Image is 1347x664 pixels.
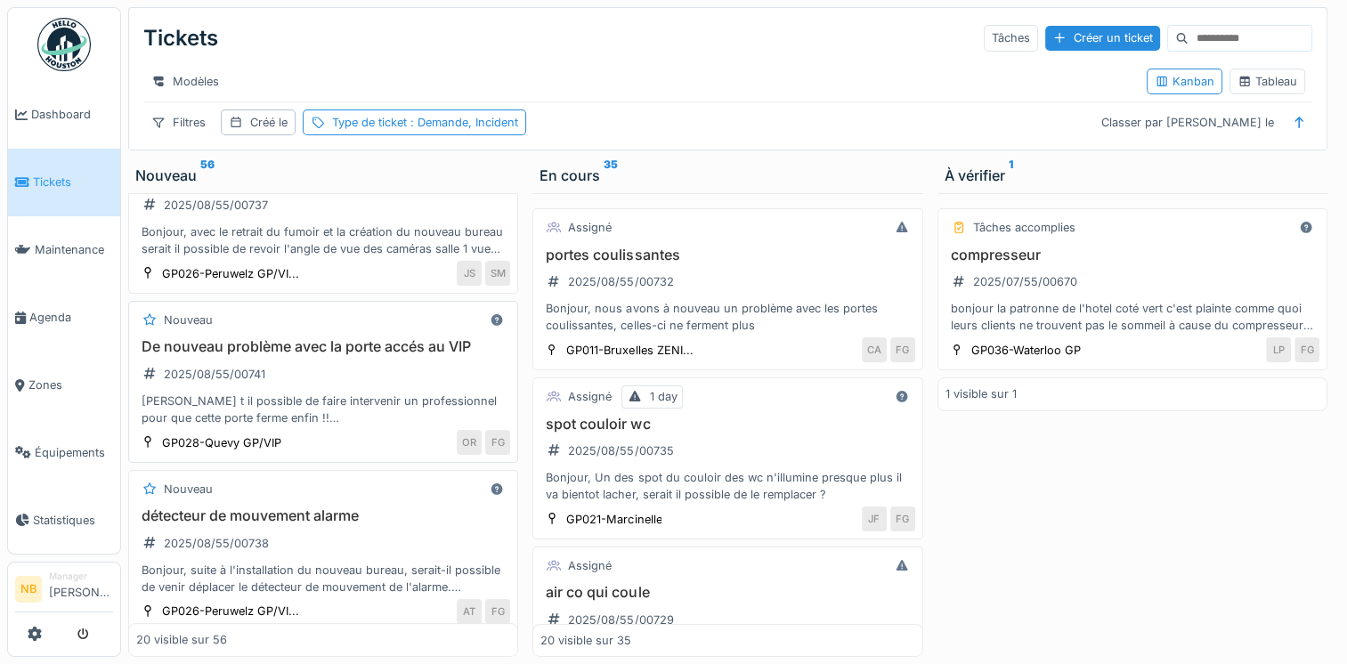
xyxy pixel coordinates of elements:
div: Nouveau [164,312,213,328]
div: GP026-Peruwelz GP/VI... [162,265,299,282]
div: Bonjour, nous avons à nouveau un problème avec les portes coulissantes, celles-ci ne ferment plus [540,300,914,334]
div: Créer un ticket [1045,26,1160,50]
div: 2025/08/55/00737 [164,197,268,214]
div: Nouveau [164,481,213,498]
span: : Demande, Incident [407,116,518,129]
div: Créé le [250,114,288,131]
div: FG [1294,337,1319,362]
span: Agenda [29,309,113,326]
div: Assigné [568,388,612,405]
div: Bonjour, suite à l'installation du nouveau bureau, serait-il possible de venir déplacer le détect... [136,562,510,595]
div: À vérifier [945,165,1320,186]
span: Dashboard [31,106,113,123]
span: Zones [28,377,113,393]
div: FG [890,506,915,531]
div: LP [1266,337,1291,362]
div: FG [485,430,510,455]
div: 1 day [649,388,677,405]
div: JS [457,261,482,286]
a: Dashboard [8,81,120,149]
div: AT [457,599,482,624]
li: [PERSON_NAME] [49,570,113,608]
span: Tickets [33,174,113,190]
h3: spot couloir wc [540,416,914,433]
a: Équipements [8,418,120,486]
div: Bonjour, avec le retrait du fumoir et la création du nouveau bureau serait il possible de revoir ... [136,223,510,257]
div: 2025/07/55/00670 [973,273,1077,290]
div: GP028-Quevy GP/VIP [162,434,281,451]
span: Maintenance [35,241,113,258]
span: Statistiques [33,512,113,529]
div: FG [485,599,510,624]
div: En cours [540,165,915,186]
h3: De nouveau problème avec la porte accés au VIP [136,338,510,355]
a: NB Manager[PERSON_NAME] [15,570,113,612]
div: Tâches accomplies [973,219,1075,236]
h3: détecteur de mouvement alarme [136,507,510,524]
div: Nouveau [135,165,511,186]
div: 2025/08/55/00735 [568,442,673,459]
div: bonjour la patronne de l'hotel coté vert c'est plainte comme quoi leurs clients ne trouvent pas l... [945,300,1319,334]
a: Tickets [8,149,120,216]
div: [PERSON_NAME] t il possible de faire intervenir un professionnel pour que cette porte ferme enfin... [136,393,510,426]
div: GP026-Peruwelz GP/VI... [162,603,299,619]
div: 2025/08/55/00738 [164,535,269,552]
div: CA [862,337,887,362]
div: GP021-Marcinelle [566,511,661,528]
div: Assigné [568,219,612,236]
h3: compresseur [945,247,1319,263]
a: Maintenance [8,216,120,284]
sup: 1 [1009,165,1013,186]
div: 20 visible sur 56 [136,632,227,649]
div: Classer par [PERSON_NAME] le [1093,109,1282,135]
h3: air co qui coule [540,584,914,601]
div: SM [485,261,510,286]
sup: 35 [604,165,618,186]
a: Zones [8,352,120,419]
li: NB [15,576,42,603]
div: Tickets [143,15,218,61]
div: 2025/08/55/00732 [568,273,673,290]
div: Filtres [143,109,214,135]
div: GP036-Waterloo GP [971,342,1081,359]
div: 1 visible sur 1 [945,385,1017,402]
div: Bonjour, Un des spot du couloir des wc n'illumine presque plus il va bientot lacher, serait il po... [540,469,914,503]
div: JF [862,506,887,531]
div: Manager [49,570,113,583]
sup: 56 [200,165,215,186]
div: Modèles [143,69,227,94]
span: Équipements [35,444,113,461]
div: 2025/08/55/00741 [164,366,265,383]
div: OR [457,430,482,455]
div: Type de ticket [332,114,518,131]
a: Statistiques [8,486,120,554]
div: 20 visible sur 35 [540,632,631,649]
a: Agenda [8,284,120,352]
div: Assigné [568,557,612,574]
div: GP011-Bruxelles ZENI... [566,342,693,359]
img: Badge_color-CXgf-gQk.svg [37,18,91,71]
div: FG [890,337,915,362]
div: 2025/08/55/00729 [568,611,673,628]
div: Kanban [1155,73,1214,90]
h3: portes coulissantes [540,247,914,263]
div: Tâches [984,25,1038,51]
div: Tableau [1237,73,1297,90]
